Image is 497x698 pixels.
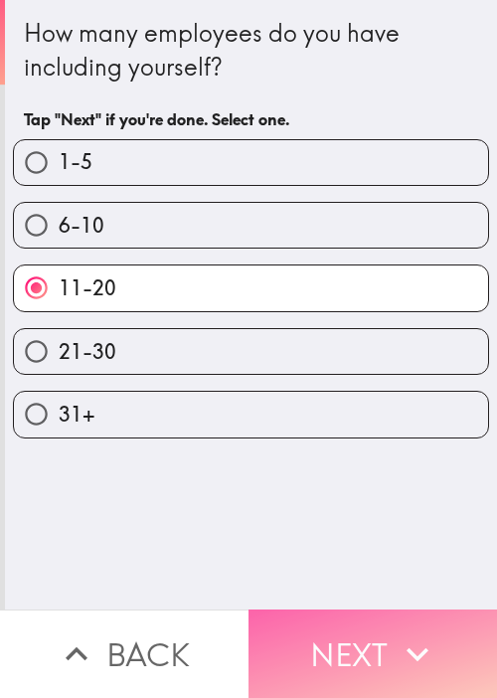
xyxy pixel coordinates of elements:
button: 1-5 [14,140,488,185]
div: How many employees do you have including yourself? [24,17,478,84]
button: 31+ [14,392,488,436]
h6: Tap "Next" if you're done. Select one. [24,108,478,130]
span: 11-20 [59,274,116,302]
span: 21-30 [59,338,116,366]
span: 31+ [59,401,94,429]
button: 6-10 [14,203,488,248]
span: 6-10 [59,212,104,240]
button: 21-30 [14,329,488,374]
button: 11-20 [14,265,488,310]
span: 1-5 [59,148,92,176]
button: Next [248,610,497,698]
